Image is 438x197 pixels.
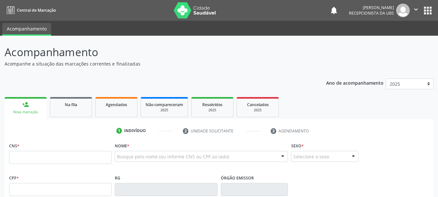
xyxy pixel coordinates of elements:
p: Acompanhe a situação das marcações correntes e finalizadas [5,60,305,67]
p: Ano de acompanhamento [326,79,384,87]
span: Cancelados [247,102,269,107]
span: Resolvidos [202,102,222,107]
a: Acompanhamento [2,23,51,36]
div: [PERSON_NAME] [349,5,394,10]
p: Acompanhamento [5,44,305,60]
div: Indivíduo [124,128,146,134]
span: Recepcionista da UBS [349,10,394,16]
label: CNS [9,141,19,151]
div: 2025 [196,108,229,113]
a: Central de Marcação [5,5,56,16]
img: img [396,4,410,17]
label: Sexo [291,141,304,151]
i:  [412,6,420,13]
label: RG [115,173,120,183]
span: Na fila [65,102,77,107]
button: notifications [329,6,338,15]
div: 2025 [242,108,274,113]
span: Agendados [106,102,127,107]
label: Órgão emissor [221,173,254,183]
label: Nome [115,141,129,151]
span: Selecione o sexo [293,153,329,160]
div: 2025 [146,108,183,113]
div: 1 [116,128,122,134]
span: Busque pelo nome (ou informe CNS ou CPF ao lado) [117,153,229,160]
span: Não compareceram [146,102,183,107]
button: apps [422,5,433,16]
button:  [410,4,422,17]
div: person_add [22,101,29,108]
div: Nova marcação [9,110,42,115]
span: Central de Marcação [17,7,56,13]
